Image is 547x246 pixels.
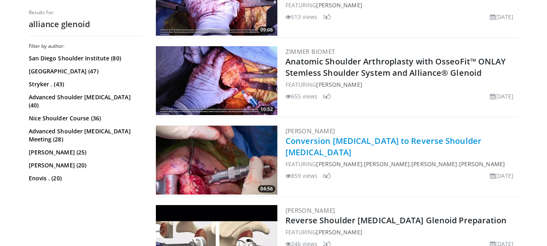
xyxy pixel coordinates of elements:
[316,1,362,9] a: [PERSON_NAME]
[29,148,140,156] a: [PERSON_NAME] (25)
[285,228,517,236] div: FEATURING
[323,13,331,21] li: 3
[29,43,142,49] h3: Filter by author:
[29,174,140,182] a: Enovis . (20)
[323,92,331,101] li: 6
[490,13,514,21] li: [DATE]
[29,80,140,88] a: Stryker . (43)
[285,80,517,89] div: FEATURING
[285,171,318,180] li: 859 views
[29,54,140,62] a: San Diego Shoulder Institute (80)
[258,185,275,193] span: 04:56
[490,171,514,180] li: [DATE]
[285,92,318,101] li: 655 views
[285,13,318,21] li: 513 views
[316,228,362,236] a: [PERSON_NAME]
[285,127,335,135] a: [PERSON_NAME]
[285,1,517,9] div: FEATURING
[364,160,410,168] a: [PERSON_NAME]
[156,126,277,195] img: 9a80d8db-3505-4387-b959-56739587243e.300x170_q85_crop-smart_upscale.jpg
[285,160,517,168] div: FEATURING , , ,
[323,171,331,180] li: 6
[29,127,140,143] a: Advanced Shoulder [MEDICAL_DATA] Meeting (28)
[459,160,505,168] a: [PERSON_NAME]
[258,106,275,113] span: 10:52
[29,93,140,109] a: Advanced Shoulder [MEDICAL_DATA] (40)
[29,161,140,169] a: [PERSON_NAME] (20)
[156,46,277,115] img: 68921608-6324-4888-87da-a4d0ad613160.300x170_q85_crop-smart_upscale.jpg
[490,92,514,101] li: [DATE]
[285,47,335,56] a: Zimmer Biomet
[29,19,142,30] h2: alliance glenoid
[285,135,482,158] a: Conversion [MEDICAL_DATA] to Reverse Shoulder [MEDICAL_DATA]
[29,67,140,75] a: [GEOGRAPHIC_DATA] (47)
[316,81,362,88] a: [PERSON_NAME]
[29,9,142,16] p: Results for:
[285,56,506,78] a: Anatomic Shoulder Arthroplasty with OsseoFit™ ONLAY Stemless Shoulder System and Alliance® Glenoid
[285,215,507,226] a: Reverse Shoulder [MEDICAL_DATA] Glenoid Preparation
[285,206,335,214] a: [PERSON_NAME]
[29,114,140,122] a: Nice Shoulder Course (36)
[258,26,275,34] span: 09:06
[316,160,362,168] a: [PERSON_NAME]
[411,160,457,168] a: [PERSON_NAME]
[156,126,277,195] a: 04:56
[156,46,277,115] a: 10:52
